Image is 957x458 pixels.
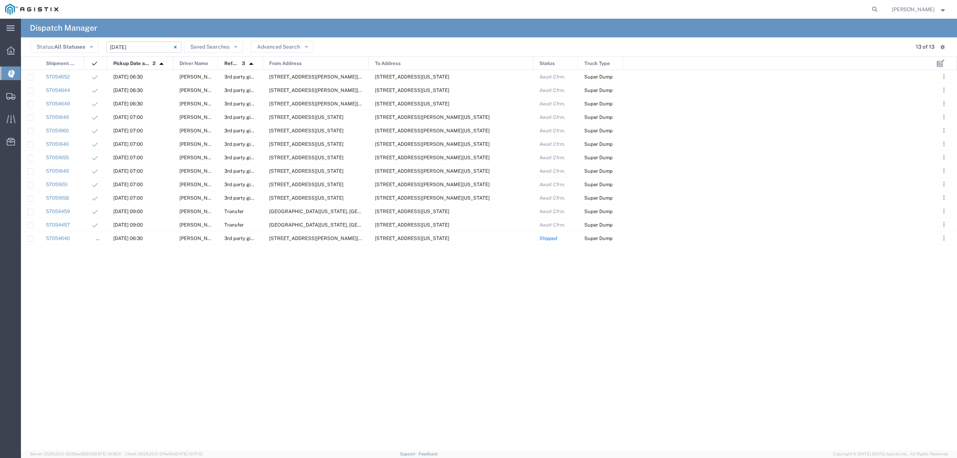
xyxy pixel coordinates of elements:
span: Super Dump [584,74,613,80]
span: Super Dump [584,87,613,93]
span: Shipment No. [46,57,76,70]
span: 10628 Wilton Rd, Elk Grove, California, United States [375,101,449,107]
button: ... [939,152,949,163]
button: ... [939,233,949,243]
span: . . . [943,220,945,229]
button: ... [939,219,949,230]
span: Driver Name [179,57,208,70]
span: 308 W Alluvial Ave, Clovis, California, 93611, United States [269,195,344,201]
span: Super Dump [584,236,613,241]
span: 308 W Alluvial Ave, Clovis, California, 93611, United States [269,182,344,187]
a: 57054457 [46,222,70,228]
span: . . . [943,86,945,95]
span: 308 W Alluvial Ave, Clovis, California, 93611, United States [269,141,344,147]
span: Await Cfrm. [539,101,565,107]
a: Support [400,452,419,456]
span: 3rd party giveaway [224,128,267,133]
span: 5555 Florin-Perkins Rd, Sacramento, California, 95826, United States [269,236,384,241]
span: . . . [943,99,945,108]
span: 11368 N. Newmark Ave, Clovis, California, United States [375,114,490,120]
span: . . . [943,166,945,175]
span: Taranbir Chhina [179,114,220,120]
span: 11368 N. Newmark Ave, Clovis, California, United States [375,168,490,174]
span: 11368 N. Newmark Ave, Clovis, California, United States [375,155,490,160]
a: 57054459 [46,209,70,214]
button: ... [939,125,949,136]
span: 10/08/2025, 07:00 [113,128,143,133]
span: 10628 Wilton Rd, Elk Grove, California, United States [375,87,449,93]
span: Super Dump [584,155,613,160]
span: 5555 Florin-Perkins Rd, Sacramento, California, 95826, United States [269,101,384,107]
span: Await Cfrm. [539,209,565,214]
span: 10/08/2025, 06:30 [113,74,143,80]
span: Super Dump [584,182,613,187]
span: 10/08/2025, 06:30 [113,87,143,93]
span: Hector Esparza [179,209,220,214]
span: Transfer [224,222,244,228]
img: logo [5,4,58,15]
span: 3rd party giveaway [224,195,267,201]
span: . . . [943,234,945,243]
span: Copyright © [DATE]-[DATE] Agistix Inc., All Rights Reserved [833,451,948,457]
span: [DATE] 10:18:31 [93,452,121,456]
span: 11368 N. Newmark Ave, Clovis, California, United States [375,195,490,201]
span: Jorge Carreno [179,222,220,228]
span: 10/08/2025, 07:00 [113,114,143,120]
span: 3 [242,57,245,70]
span: 10628 Wilton Rd, Elk Grove, California, United States [375,74,449,80]
span: James Coast [179,168,234,174]
span: 3rd party giveaway [224,101,267,107]
span: 10/08/2025, 07:00 [113,195,143,201]
a: 57051658 [46,195,69,201]
span: Await Cfrm. [539,222,565,228]
span: 10/08/2025, 09:00 [113,209,143,214]
button: ... [939,206,949,216]
button: ... [939,112,949,122]
span: Await Cfrm. [539,182,565,187]
span: Jonathan Capalac [179,155,220,160]
span: Truck Type [584,57,610,70]
span: 5555 Florin-Perkins Rd, Sacramento, California, 95826, United States [269,74,384,80]
span: . . . [943,126,945,135]
span: [DATE] 10:17:12 [175,452,203,456]
img: icon [91,60,98,67]
span: Await Cfrm. [539,74,565,80]
span: 308 W Alluvial Ave, Clovis, California, 93611, United States [269,168,344,174]
span: . . . [943,153,945,162]
div: 13 of 13 [916,43,935,51]
span: Kashmira Singh Atwal [179,74,220,80]
span: 10/08/2025, 06:30 [113,236,143,241]
button: ... [939,139,949,149]
span: 10/08/2025, 07:00 [113,141,143,147]
span: 10/08/2025, 06:30 [113,101,143,107]
span: Pickup Date and Time [113,57,150,70]
span: Amandeep Johal [179,101,220,107]
span: Super Dump [584,114,613,120]
a: 57051651 [46,182,68,187]
span: Gustavo Esparza [179,195,220,201]
span: Hector Velasquez [179,128,220,133]
span: 3rd party giveaway [224,114,267,120]
span: 3rd party giveaway [224,168,267,174]
span: Await Cfrm. [539,168,565,174]
span: Reference [224,57,239,70]
span: 3rd party giveaway [224,87,267,93]
button: Status:All Statuses [30,41,99,53]
button: ... [939,179,949,190]
span: Super Dump [584,128,613,133]
span: 308 W Alluvial Ave, Clovis, California, 93611, United States [269,114,344,120]
img: arrow-dropup.svg [156,58,167,70]
span: . . . [943,207,945,216]
span: 308 W Alluvial Ave, Clovis, California, 93611, United States [269,128,344,133]
span: 10/08/2025, 09:00 [113,222,143,228]
span: 3rd party giveaway [224,74,267,80]
button: Advanced Search [251,41,314,53]
a: Feedback [419,452,438,456]
button: ... [939,98,949,109]
span: Super Dump [584,141,613,147]
span: 2 [153,57,156,70]
span: Await Cfrm. [539,195,565,201]
span: Status [539,57,555,70]
span: 3rd party giveaway [224,155,267,160]
span: To Address [375,57,401,70]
